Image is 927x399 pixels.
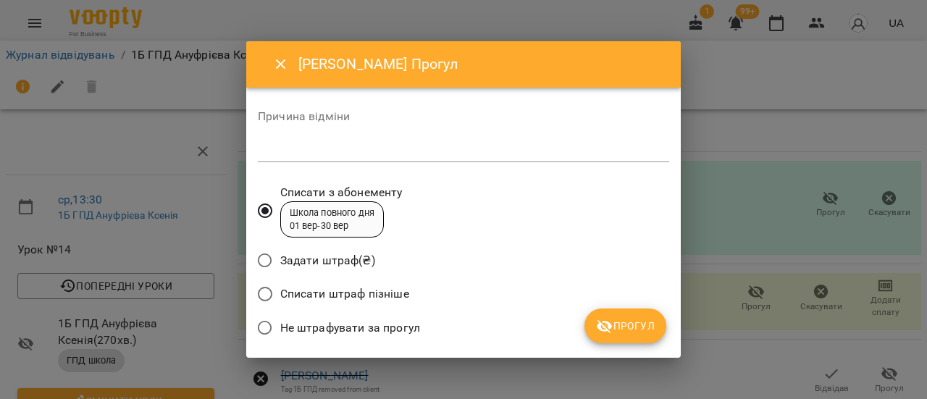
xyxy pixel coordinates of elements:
h6: [PERSON_NAME] Прогул [298,53,663,75]
span: Списати з абонементу [280,184,403,201]
span: Задати штраф(₴) [280,252,375,269]
span: Не штрафувати за прогул [280,319,420,337]
div: Школа повного дня 01 вер - 30 вер [290,206,375,233]
button: Close [264,47,298,82]
span: Списати штраф пізніше [280,285,409,303]
button: Прогул [584,308,666,343]
span: Прогул [596,317,655,335]
label: Причина відміни [258,111,669,122]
